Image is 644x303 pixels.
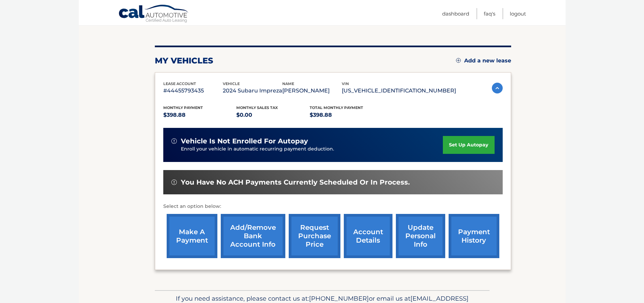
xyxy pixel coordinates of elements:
[221,214,285,258] a: Add/Remove bank account info
[163,81,196,86] span: lease account
[344,214,392,258] a: account details
[181,137,308,145] span: vehicle is not enrolled for autopay
[342,86,456,95] p: [US_VEHICLE_IDENTIFICATION_NUMBER]
[282,81,294,86] span: name
[342,81,349,86] span: vin
[171,138,177,144] img: alert-white.svg
[223,81,240,86] span: vehicle
[396,214,445,258] a: update personal info
[282,86,342,95] p: [PERSON_NAME]
[236,105,278,110] span: Monthly sales Tax
[510,8,526,19] a: Logout
[167,214,217,258] a: make a payment
[181,178,410,187] span: You have no ACH payments currently scheduled or in process.
[236,110,310,120] p: $0.00
[456,58,461,63] img: add.svg
[310,110,383,120] p: $398.88
[163,202,503,211] p: Select an option below:
[492,83,503,93] img: accordion-active.svg
[155,56,213,66] h2: my vehicles
[443,136,494,154] a: set up autopay
[310,105,363,110] span: Total Monthly Payment
[163,105,203,110] span: Monthly Payment
[118,4,189,24] a: Cal Automotive
[181,145,443,153] p: Enroll your vehicle in automatic recurring payment deduction.
[223,86,282,95] p: 2024 Subaru Impreza
[484,8,495,19] a: FAQ's
[163,110,237,120] p: $398.88
[171,180,177,185] img: alert-white.svg
[289,214,340,258] a: request purchase price
[456,57,511,64] a: Add a new lease
[309,295,369,302] span: [PHONE_NUMBER]
[442,8,469,19] a: Dashboard
[449,214,499,258] a: payment history
[163,86,223,95] p: #44455793435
